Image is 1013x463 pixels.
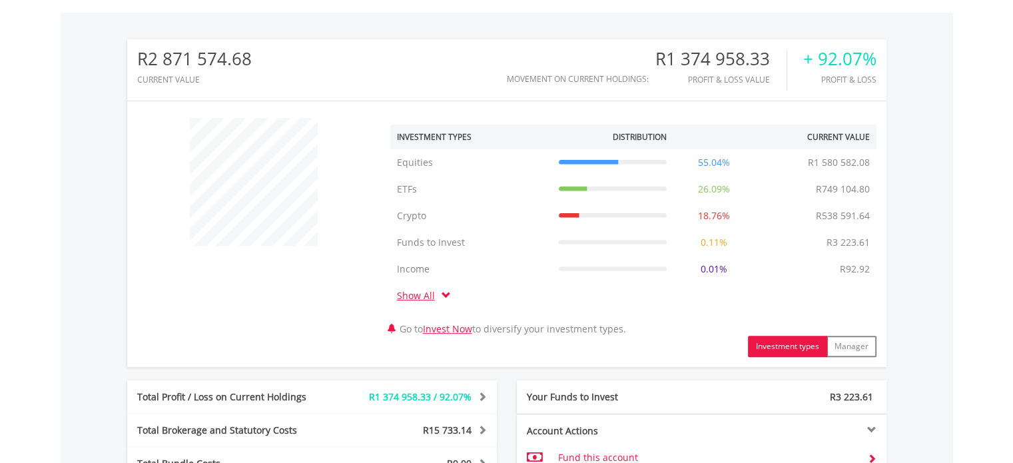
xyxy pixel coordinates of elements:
div: Movement on Current Holdings: [507,75,649,83]
div: Distribution [613,131,667,143]
a: Invest Now [423,322,472,335]
div: Account Actions [517,424,702,438]
span: R1 374 958.33 / 92.07% [369,390,472,403]
td: R538 591.64 [809,203,876,229]
div: R2 871 574.68 [137,49,252,69]
div: + 92.07% [803,49,876,69]
td: ETFs [390,176,552,203]
button: Manager [827,336,876,357]
div: CURRENT VALUE [137,75,252,84]
button: Investment types [748,336,827,357]
td: R749 104.80 [809,176,876,203]
td: 26.09% [673,176,755,203]
div: Total Brokerage and Statutory Costs [127,424,343,437]
a: Show All [397,289,442,302]
td: 18.76% [673,203,755,229]
span: R15 733.14 [423,424,472,436]
td: Income [390,256,552,282]
td: R3 223.61 [820,229,876,256]
td: 55.04% [673,149,755,176]
div: R1 374 958.33 [655,49,787,69]
span: R3 223.61 [830,390,873,403]
td: Funds to Invest [390,229,552,256]
th: Current Value [755,125,876,149]
td: 0.01% [673,256,755,282]
td: R1 580 582.08 [801,149,876,176]
td: Crypto [390,203,552,229]
div: Profit & Loss [803,75,876,84]
div: Total Profit / Loss on Current Holdings [127,390,343,404]
th: Investment Types [390,125,552,149]
div: Your Funds to Invest [517,390,702,404]
td: 0.11% [673,229,755,256]
td: R92.92 [833,256,876,282]
td: Equities [390,149,552,176]
div: Go to to diversify your investment types. [380,111,886,357]
div: Profit & Loss Value [655,75,787,84]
